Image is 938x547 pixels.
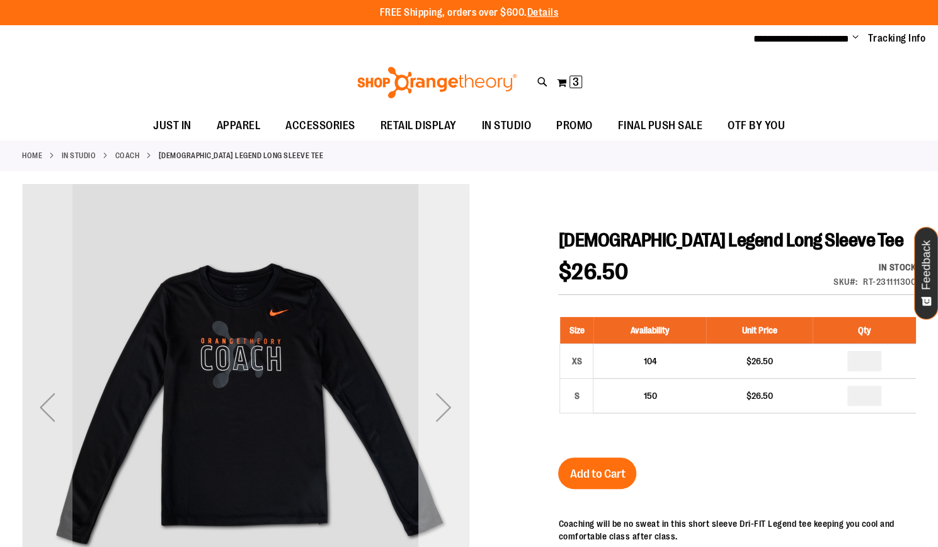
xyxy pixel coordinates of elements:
th: Availability [593,317,707,344]
div: RT-231111300 [863,275,916,288]
span: OTF BY YOU [728,112,785,140]
div: XS [567,352,586,371]
span: JUST IN [153,112,192,140]
div: Availability [833,261,916,273]
span: $26.50 [558,259,628,285]
a: ACCESSORIES [273,112,368,141]
a: Coach [115,150,140,161]
strong: SKU [833,277,858,287]
span: [DEMOGRAPHIC_DATA] Legend Long Sleeve Tee [558,229,903,251]
span: Feedback [920,240,932,290]
span: RETAIL DISPLAY [380,112,457,140]
th: Unit Price [706,317,812,344]
a: Home [22,150,42,161]
div: In stock [833,261,916,273]
span: FINAL PUSH SALE [618,112,703,140]
a: JUST IN [140,112,204,141]
span: 3 [573,76,579,88]
a: FINAL PUSH SALE [605,112,716,141]
span: PROMO [556,112,593,140]
a: OTF BY YOU [715,112,798,141]
button: Account menu [852,32,859,45]
a: RETAIL DISPLAY [368,112,469,141]
p: FREE Shipping, orders over $600. [380,6,559,20]
img: Shop Orangetheory [355,67,518,98]
th: Size [560,317,593,344]
span: 104 [643,356,656,366]
a: IN STUDIO [469,112,544,140]
a: APPAREL [204,112,273,141]
span: IN STUDIO [482,112,532,140]
div: S [567,386,586,405]
th: Qty [813,317,916,344]
a: Details [527,7,559,18]
div: Coaching will be no sweat in this short sleeve Dri-FIT Legend tee keeping you cool and comfortabl... [558,517,916,543]
button: Add to Cart [558,458,636,489]
div: $26.50 [712,389,806,402]
span: 150 [643,391,656,401]
div: $26.50 [712,355,806,367]
span: Add to Cart [569,467,625,481]
a: Tracking Info [868,32,926,45]
a: PROMO [544,112,605,141]
a: IN STUDIO [62,150,96,161]
span: APPAREL [217,112,261,140]
strong: [DEMOGRAPHIC_DATA] Legend Long Sleeve Tee [159,150,324,161]
span: ACCESSORIES [285,112,355,140]
button: Feedback - Show survey [914,227,938,320]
